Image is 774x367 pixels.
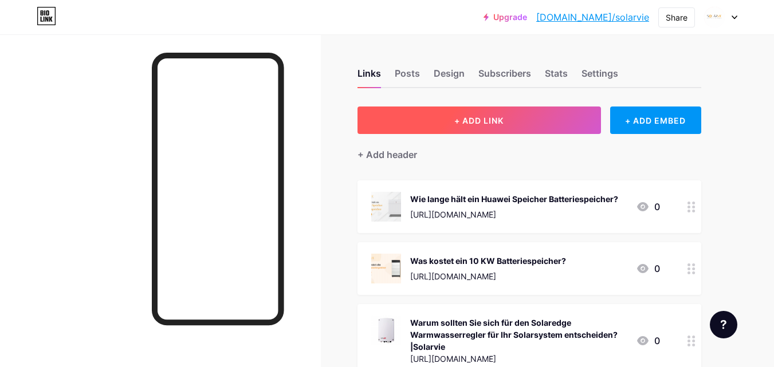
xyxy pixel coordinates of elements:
div: 0 [636,262,660,275]
img: solarvie [704,6,725,28]
div: [URL][DOMAIN_NAME] [410,208,618,220]
img: Wie lange hält ein Huawei Speicher Batteriespeicher? [371,192,401,222]
div: [URL][DOMAIN_NAME] [410,270,566,282]
div: Stats [545,66,568,87]
div: Warum sollten Sie sich für den Solaredge Warmwasserregler für Ihr Solarsystem entscheiden?|Solarvie [410,317,627,353]
div: Wie lange hält ein Huawei Speicher Batteriespeicher? [410,193,618,205]
div: Posts [395,66,420,87]
div: Subscribers [478,66,531,87]
div: Design [434,66,465,87]
img: Warum sollten Sie sich für den Solaredge Warmwasserregler für Ihr Solarsystem entscheiden?|Solarvie [371,315,401,345]
div: Was kostet ein 10 KW Batteriespeicher? [410,255,566,267]
div: Settings [582,66,618,87]
div: + ADD EMBED [610,106,701,134]
a: Upgrade [484,13,527,22]
div: [URL][DOMAIN_NAME] [410,353,627,365]
img: Was kostet ein 10 KW Batteriespeicher? [371,254,401,283]
span: + ADD LINK [454,116,504,125]
div: 0 [636,334,660,348]
button: + ADD LINK [357,106,601,134]
div: + Add header [357,148,417,161]
a: [DOMAIN_NAME]/solarvie [536,10,649,24]
div: Share [666,11,687,23]
div: Links [357,66,381,87]
div: 0 [636,200,660,214]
